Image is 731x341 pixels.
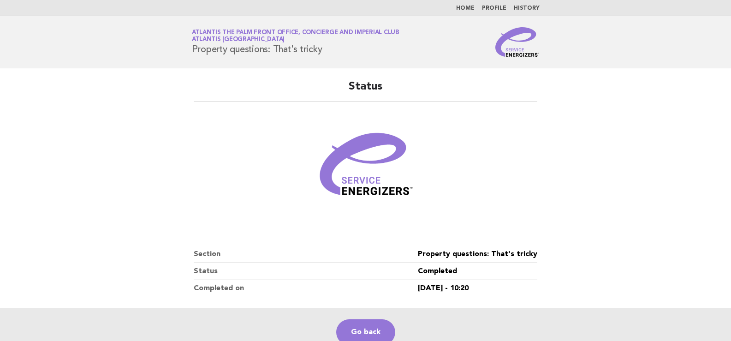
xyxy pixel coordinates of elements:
[495,27,540,57] img: Service Energizers
[456,6,475,11] a: Home
[418,246,537,263] dd: Property questions: That's tricky
[482,6,506,11] a: Profile
[194,246,418,263] dt: Section
[418,263,537,280] dd: Completed
[418,280,537,297] dd: [DATE] - 10:20
[194,280,418,297] dt: Completed on
[310,113,421,224] img: Verified
[192,30,399,42] a: Atlantis The Palm Front Office, Concierge and Imperial ClubAtlantis [GEOGRAPHIC_DATA]
[194,79,537,102] h2: Status
[514,6,540,11] a: History
[192,30,399,54] h1: Property questions: That's tricky
[192,37,285,43] span: Atlantis [GEOGRAPHIC_DATA]
[194,263,418,280] dt: Status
